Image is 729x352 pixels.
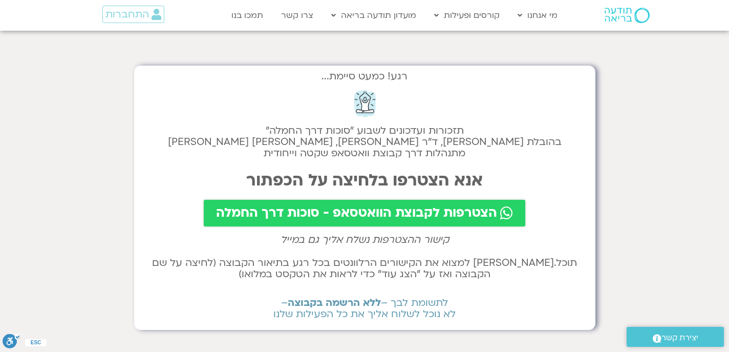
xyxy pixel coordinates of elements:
[144,234,585,245] h2: קישור ההצטרפות נשלח אליך גם במייל
[204,200,525,226] a: הצטרפות לקבוצת הוואטסאפ - סוכות דרך החמלה
[627,327,724,347] a: יצירת קשר
[326,6,421,25] a: מועדון תודעה בריאה
[605,8,650,23] img: תודעה בריאה
[276,6,318,25] a: צרו קשר
[105,9,149,20] span: התחברות
[144,257,585,280] h2: תוכל.[PERSON_NAME] למצוא את הקישורים הרלוונטים בכל רגע בתיאור הקבוצה (לחיצה על שם הקבוצה ואז על ״...
[144,125,585,159] h2: תזכורות ועדכונים לשבוע "סוכות דרך החמלה" בהובלת [PERSON_NAME], ד״ר [PERSON_NAME], [PERSON_NAME] [...
[661,331,698,345] span: יצירת קשר
[288,296,381,309] b: ללא הרשמה בקבוצה
[144,171,585,190] h2: אנא הצטרפו בלחיצה על הכפתור
[144,76,585,77] h2: רגע! כמעט סיימת...
[102,6,164,23] a: התחברות
[216,206,497,220] span: הצטרפות לקבוצת הוואטסאפ - סוכות דרך החמלה
[512,6,563,25] a: מי אנחנו
[226,6,268,25] a: תמכו בנו
[429,6,505,25] a: קורסים ופעילות
[144,297,585,320] h2: לתשומת לבך – – לא נוכל לשלוח אליך את כל הפעילות שלנו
